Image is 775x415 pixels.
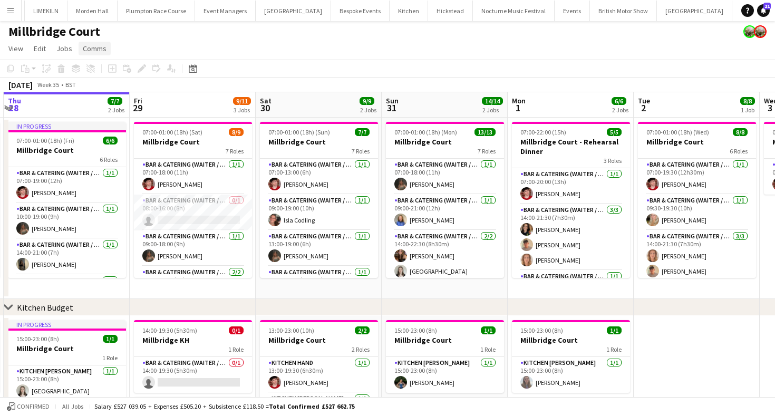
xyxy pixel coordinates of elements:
span: 30 [258,102,272,114]
span: 7/7 [355,128,370,136]
span: 15:00-23:00 (8h) [394,326,437,334]
app-card-role: Bar & Catering (Waiter / waitress)1/107:00-18:00 (11h)[PERSON_NAME] [134,159,252,195]
span: 21 [763,3,771,9]
span: 1/1 [481,326,496,334]
span: 15:00-23:00 (8h) [16,335,59,343]
span: 1 [510,102,526,114]
a: Edit [30,42,50,55]
span: Total Confirmed £527 662.75 [269,402,355,410]
span: 13:00-23:00 (10h) [268,326,314,334]
div: Salary £527 039.05 + Expenses £505.20 + Subsistence £118.50 = [94,402,355,410]
span: 1/1 [607,326,622,334]
app-job-card: 07:00-01:00 (18h) (Mon)13/13Millbridge Court7 RolesBar & Catering (Waiter / waitress)1/107:00-18:... [386,122,504,278]
div: 2 Jobs [612,106,628,114]
app-card-role: Bar & Catering (Waiter / waitress)2/213:00-22:00 (9h) [134,266,252,317]
app-card-role: Bar & Catering (Waiter / waitress)1/114:00-21:00 (7h)[PERSON_NAME] [8,239,126,275]
span: Thu [8,96,21,105]
span: Jobs [56,44,72,53]
span: Week 35 [35,81,61,89]
app-job-card: 07:00-01:00 (18h) (Sun)7/7Millbridge Court7 RolesBar & Catering (Waiter / waitress)1/107:00-13:00... [260,122,378,278]
button: Confirmed [5,401,51,412]
span: 2 [636,102,650,114]
app-card-role: Kitchen [PERSON_NAME]1/115:00-23:00 (8h)[PERSON_NAME] [386,357,504,393]
span: 07:00-01:00 (18h) (Fri) [16,137,74,144]
span: 1/1 [103,335,118,343]
button: Nocturne Music Festival [473,1,555,21]
h3: Millbridge KH [134,335,252,345]
span: 1 Role [102,354,118,362]
span: 9/9 [360,97,374,105]
h3: Millbridge Court [8,344,126,353]
span: 28 [6,102,21,114]
span: 07:00-01:00 (18h) (Sat) [142,128,202,136]
div: Kitchen Budget [17,302,73,313]
span: 29 [132,102,142,114]
app-user-avatar: Staffing Manager [743,25,756,38]
span: 13/13 [474,128,496,136]
span: Confirmed [17,403,50,410]
div: 2 Jobs [482,106,502,114]
app-card-role: Bar & Catering (Waiter / waitress)1/109:00-19:00 (10h)Isla Codling [260,195,378,230]
h3: Millbridge Court [8,146,126,155]
span: 8/9 [229,128,244,136]
app-job-card: In progress07:00-01:00 (18h) (Fri)6/6Millbridge Court6 RolesBar & Catering (Waiter / waitress)1/1... [8,122,126,278]
span: 8/8 [733,128,748,136]
span: 2/2 [355,326,370,334]
h3: Millbridge Court [512,335,630,345]
div: 2 Jobs [108,106,124,114]
app-job-card: 07:00-22:00 (15h)5/5Millbridge Court - Rehearsal Dinner3 RolesBar & Catering (Waiter / waitress)1... [512,122,630,278]
button: Events [555,1,590,21]
div: 07:00-01:00 (18h) (Wed)8/8Millbridge Court6 RolesBar & Catering (Waiter / waitress)1/107:00-19:30... [638,122,756,278]
h3: Millbridge Court [386,335,504,345]
button: [GEOGRAPHIC_DATA] [657,1,732,21]
span: 0/1 [229,326,244,334]
h3: Millbridge Court [638,137,756,147]
div: 1 Job [741,106,754,114]
app-card-role: Bar & Catering (Waiter / waitress)0/114:00-19:30 (5h30m) [134,357,252,393]
span: View [8,44,23,53]
button: Hickstead [428,1,473,21]
app-card-role: Bar & Catering (Waiter / waitress)1/114:00-21:30 (7h30m) [260,266,378,302]
app-job-card: 15:00-23:00 (8h)1/1Millbridge Court1 RoleKitchen [PERSON_NAME]1/115:00-23:00 (8h)[PERSON_NAME] [512,320,630,393]
div: In progress [8,122,126,130]
span: Sat [260,96,272,105]
app-card-role: Kitchen Hand1/113:00-19:30 (6h30m)[PERSON_NAME] [260,357,378,393]
app-card-role: Bar & Catering (Waiter / waitress)1/107:00-18:00 (11h)[PERSON_NAME] [386,159,504,195]
h3: Millbridge Court [386,137,504,147]
a: Comms [79,42,111,55]
app-card-role: Kitchen [PERSON_NAME]1/115:00-23:00 (8h)[PERSON_NAME] [512,357,630,393]
span: 6/6 [612,97,626,105]
span: Mon [512,96,526,105]
span: 07:00-22:00 (15h) [520,128,566,136]
span: 6/6 [103,137,118,144]
app-card-role: Bar & Catering (Waiter / waitress)0/108:00-16:00 (8h) [134,195,252,230]
app-job-card: 15:00-23:00 (8h)1/1Millbridge Court1 RoleKitchen [PERSON_NAME]1/115:00-23:00 (8h)[PERSON_NAME] [386,320,504,393]
button: Kitchen [390,1,428,21]
span: 07:00-01:00 (18h) (Sun) [268,128,330,136]
h3: Millbridge Court - Rehearsal Dinner [512,137,630,156]
span: 5/5 [607,128,622,136]
div: BST [65,81,76,89]
div: 3 Jobs [234,106,250,114]
span: 2 Roles [352,345,370,353]
span: 1 Role [480,345,496,353]
app-card-role: Bar & Catering (Waiter / waitress)1/107:00-20:00 (13h)[PERSON_NAME] [512,168,630,204]
span: Tue [638,96,650,105]
span: 6 Roles [730,147,748,155]
app-card-role: Bar & Catering (Waiter / waitress)1/113:00-19:00 (6h)[PERSON_NAME] [260,230,378,266]
button: Event Managers [195,1,256,21]
app-user-avatar: Staffing Manager [754,25,767,38]
app-job-card: In progress15:00-23:00 (8h)1/1Millbridge Court1 RoleKitchen [PERSON_NAME]1/115:00-23:00 (8h)[GEOG... [8,320,126,401]
span: Edit [34,44,46,53]
span: 1 Role [228,345,244,353]
app-job-card: 14:00-19:30 (5h30m)0/1Millbridge KH1 RoleBar & Catering (Waiter / waitress)0/114:00-19:30 (5h30m) [134,320,252,393]
span: 6 Roles [100,156,118,163]
button: Plumpton Race Course [118,1,195,21]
